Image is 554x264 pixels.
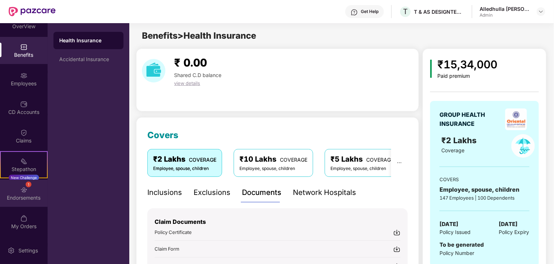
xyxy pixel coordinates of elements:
div: ₹2 Lakhs [153,154,216,165]
div: Network Hospitals [293,187,356,198]
div: ₹10 Lakhs [239,154,307,165]
span: T [403,7,408,16]
span: Policy Certificate [155,229,192,235]
div: Documents [242,187,281,198]
span: Benefits > Health Insurance [142,30,256,41]
img: svg+xml;base64,PHN2ZyBpZD0iRW1wbG95ZWVzIiB4bWxucz0iaHR0cDovL3d3dy53My5vcmcvMjAwMC9zdmciIHdpZHRoPS... [20,72,27,79]
span: Policy Number [440,250,474,256]
div: Get Help [361,9,378,14]
img: svg+xml;base64,PHN2ZyBpZD0iRHJvcGRvd24tMzJ4MzIiIHhtbG5zPSJodHRwOi8vd3d3LnczLm9yZy8yMDAwL3N2ZyIgd2... [538,9,544,14]
div: Admin [480,12,530,18]
span: Claim Form [155,246,179,252]
div: GROUP HEALTH INSURANCE [440,110,503,128]
div: Employee, spouse, children [153,165,216,172]
div: Inclusions [147,187,182,198]
img: svg+xml;base64,PHN2ZyBpZD0iRG93bmxvYWQtMjR4MjQiIHhtbG5zPSJodHRwOi8vd3d3LnczLm9yZy8yMDAwL3N2ZyIgd2... [393,246,401,253]
span: [DATE] [499,220,518,229]
img: icon [430,60,432,78]
span: Covers [147,130,178,140]
div: ₹5 Lakhs [330,154,394,165]
img: svg+xml;base64,PHN2ZyBpZD0iRW5kb3JzZW1lbnRzIiB4bWxucz0iaHR0cDovL3d3dy53My5vcmcvMjAwMC9zdmciIHdpZH... [20,186,27,193]
img: svg+xml;base64,PHN2ZyBpZD0iQmVuZWZpdHMiIHhtbG5zPSJodHRwOi8vd3d3LnczLm9yZy8yMDAwL3N2ZyIgd2lkdGg9Ij... [20,43,27,51]
img: policyIcon [511,134,535,158]
img: svg+xml;base64,PHN2ZyBpZD0iU2V0dGluZy0yMHgyMCIgeG1sbnM9Imh0dHA6Ly93d3cudzMub3JnLzIwMDAvc3ZnIiB3aW... [8,247,15,254]
span: [DATE] [440,220,458,229]
img: svg+xml;base64,PHN2ZyBpZD0iQ0RfQWNjb3VudHMiIGRhdGEtbmFtZT0iQ0QgQWNjb3VudHMiIHhtbG5zPSJodHRwOi8vd3... [20,101,27,108]
span: COVERAGE [366,157,394,163]
span: Policy Expiry [499,228,529,236]
div: Exclusions [194,187,230,198]
img: svg+xml;base64,PHN2ZyBpZD0iQ2xhaW0iIHhtbG5zPSJodHRwOi8vd3d3LnczLm9yZy8yMDAwL3N2ZyIgd2lkdGg9IjIwIi... [20,129,27,136]
div: Stepathon [1,166,47,173]
div: Alledhulla [PERSON_NAME] [480,5,530,12]
div: Employee, spouse, children [440,185,529,194]
div: ₹15,34,000 [438,56,498,73]
span: view details [174,80,200,86]
span: ₹ 0.00 [174,56,207,69]
span: Policy Issued [440,228,471,236]
img: New Pazcare Logo [9,7,56,16]
div: T & AS DESIGNTECH SERVICES PRIVATE LIMITED [414,8,464,15]
span: Coverage [442,147,465,153]
img: svg+xml;base64,PHN2ZyB4bWxucz0iaHR0cDovL3d3dy53My5vcmcvMjAwMC9zdmciIHdpZHRoPSIyMSIgaGVpZ2h0PSIyMC... [20,158,27,165]
span: ellipsis [397,160,402,165]
span: Shared C.D balance [174,72,221,78]
img: svg+xml;base64,PHN2ZyBpZD0iRG93bmxvYWQtMjR4MjQiIHhtbG5zPSJodHRwOi8vd3d3LnczLm9yZy8yMDAwL3N2ZyIgd2... [393,229,401,236]
div: Employee, spouse, children [330,165,394,172]
button: ellipsis [391,149,408,176]
span: ₹2 Lakhs [442,136,479,145]
img: insurerLogo [505,108,527,130]
img: svg+xml;base64,PHN2ZyBpZD0iSGVscC0zMngzMiIgeG1sbnM9Imh0dHA6Ly93d3cudzMub3JnLzIwMDAvc3ZnIiB3aWR0aD... [351,9,358,16]
div: Paid premium [438,73,498,79]
div: Settings [16,247,40,254]
span: COVERAGE [280,157,307,163]
img: svg+xml;base64,PHN2ZyBpZD0iTXlfT3JkZXJzIiBkYXRhLW5hbWU9Ik15IE9yZGVycyIgeG1sbnM9Imh0dHA6Ly93d3cudz... [20,215,27,222]
div: New Challenge [9,175,39,180]
img: download [142,59,165,82]
div: Accidental Insurance [59,56,118,62]
div: Employee, spouse, children [239,165,307,172]
div: Health Insurance [59,37,118,44]
div: COVERS [440,176,529,183]
span: To be generated [440,241,484,248]
div: 147 Employees | 100 Dependents [440,194,529,201]
div: 1 [26,182,31,187]
span: COVERAGE [189,157,216,163]
p: Claim Documents [155,217,401,226]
